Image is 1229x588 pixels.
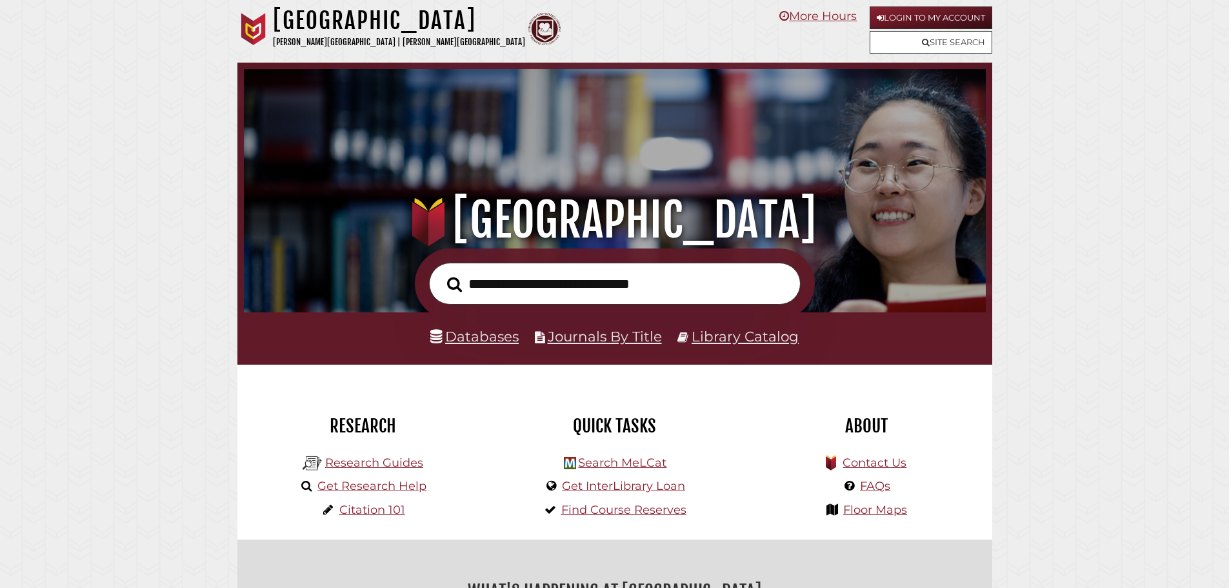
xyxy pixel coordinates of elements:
[237,13,270,45] img: Calvin University
[561,503,686,517] a: Find Course Reserves
[447,276,462,292] i: Search
[692,328,799,345] a: Library Catalog
[339,503,405,517] a: Citation 101
[441,273,468,296] button: Search
[303,454,322,473] img: Hekman Library Logo
[430,328,519,345] a: Databases
[843,456,906,470] a: Contact Us
[499,415,731,437] h2: Quick Tasks
[528,13,561,45] img: Calvin Theological Seminary
[317,479,426,493] a: Get Research Help
[562,479,685,493] a: Get InterLibrary Loan
[564,457,576,469] img: Hekman Library Logo
[273,35,525,50] p: [PERSON_NAME][GEOGRAPHIC_DATA] | [PERSON_NAME][GEOGRAPHIC_DATA]
[325,456,423,470] a: Research Guides
[578,456,666,470] a: Search MeLCat
[870,6,992,29] a: Login to My Account
[273,6,525,35] h1: [GEOGRAPHIC_DATA]
[843,503,907,517] a: Floor Maps
[548,328,662,345] a: Journals By Title
[262,192,967,248] h1: [GEOGRAPHIC_DATA]
[247,415,479,437] h2: Research
[750,415,983,437] h2: About
[870,31,992,54] a: Site Search
[779,9,857,23] a: More Hours
[860,479,890,493] a: FAQs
